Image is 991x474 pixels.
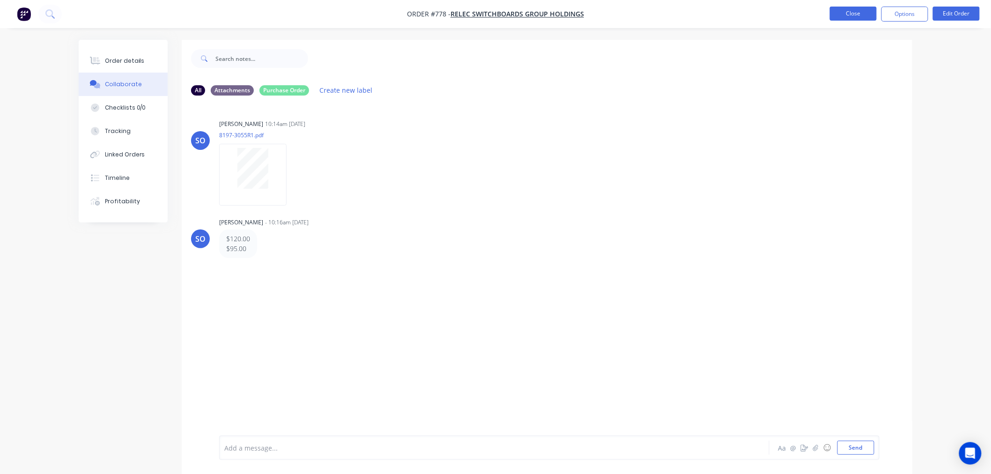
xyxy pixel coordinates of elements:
div: 10:14am [DATE] [265,120,305,128]
button: Timeline [79,166,168,190]
div: Checklists 0/0 [105,104,146,112]
div: [PERSON_NAME] [219,120,263,128]
div: Purchase Order [259,85,309,96]
div: Profitability [105,197,140,206]
button: Aa [777,442,788,453]
button: Send [837,441,874,455]
img: Factory [17,7,31,21]
button: Close [830,7,877,21]
div: [PERSON_NAME] [219,218,263,227]
div: Open Intercom Messenger [959,442,982,465]
button: Edit Order [933,7,980,21]
button: ☺ [821,442,833,453]
div: Collaborate [105,80,142,89]
p: $120.00 [226,234,250,244]
button: @ [788,442,799,453]
div: Attachments [211,85,254,96]
div: Order details [105,57,145,65]
div: Tracking [105,127,131,135]
p: 8197-3055R1.pdf [219,131,296,139]
button: Checklists 0/0 [79,96,168,119]
div: SO [195,233,206,244]
div: Timeline [105,174,130,182]
button: Options [881,7,928,22]
div: SO [195,135,206,146]
button: Collaborate [79,73,168,96]
button: Tracking [79,119,168,143]
button: Profitability [79,190,168,213]
div: - 10:16am [DATE] [265,218,309,227]
button: Create new label [315,84,377,96]
div: Linked Orders [105,150,145,159]
button: Order details [79,49,168,73]
p: $95.00 [226,244,250,253]
a: Relec Switchboards Group Holdings [451,10,584,19]
button: Linked Orders [79,143,168,166]
div: All [191,85,205,96]
input: Search notes... [215,49,308,68]
span: Order #778 - [407,10,451,19]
